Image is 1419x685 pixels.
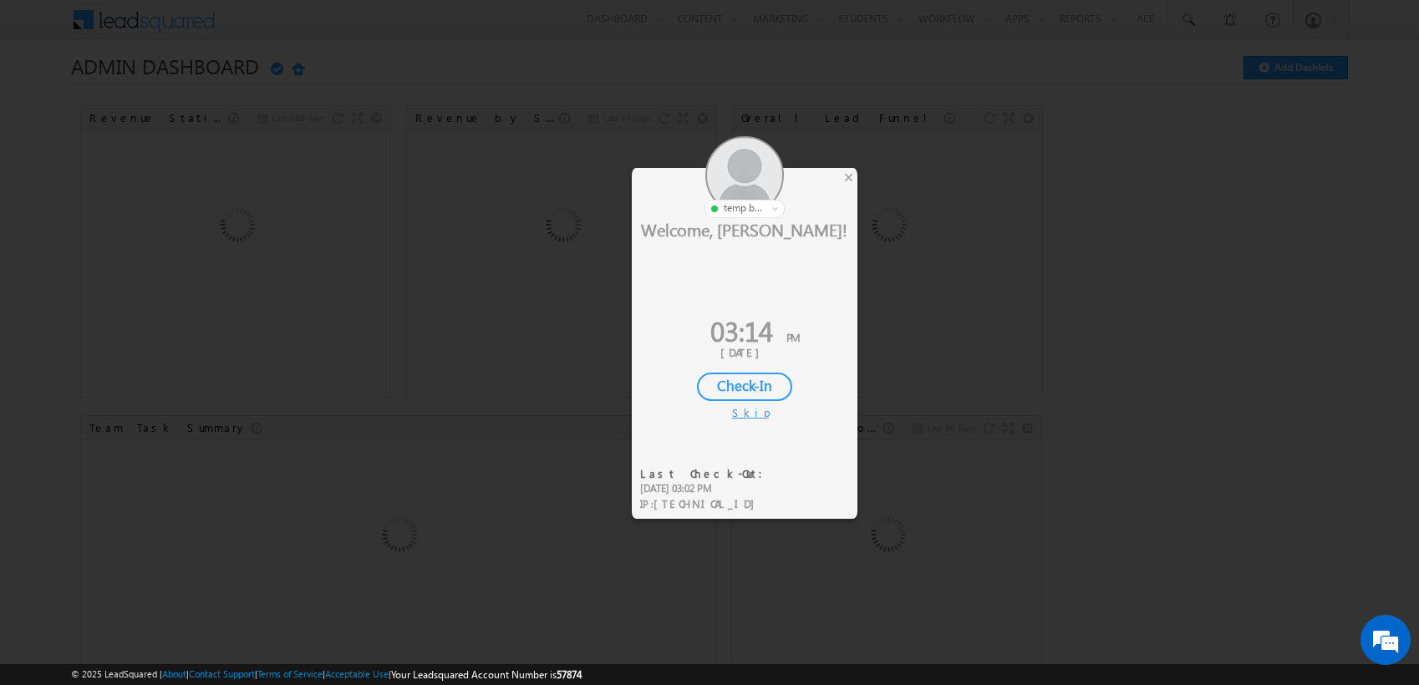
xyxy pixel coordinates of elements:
div: Last Check-Out: [640,466,773,481]
span: 03:14 [710,312,773,349]
span: Your Leadsquared Account Number is [391,668,582,681]
span: [TECHNICAL_ID] [654,496,763,510]
a: About [162,668,186,679]
span: 57874 [557,668,582,681]
span: PM [786,330,800,344]
div: Skip [732,405,757,420]
div: × [840,168,857,186]
div: Welcome, [PERSON_NAME]! [632,218,857,240]
span: temp break [724,200,765,216]
a: Contact Support [189,668,255,679]
span: © 2025 LeadSquared | | | | | [71,667,582,682]
a: Acceptable Use [325,668,389,679]
a: Terms of Service [257,668,323,679]
div: [DATE] [644,345,845,360]
div: Check-In [697,373,792,401]
div: IP : [640,496,773,512]
div: [DATE] 03:02 PM [640,481,773,496]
